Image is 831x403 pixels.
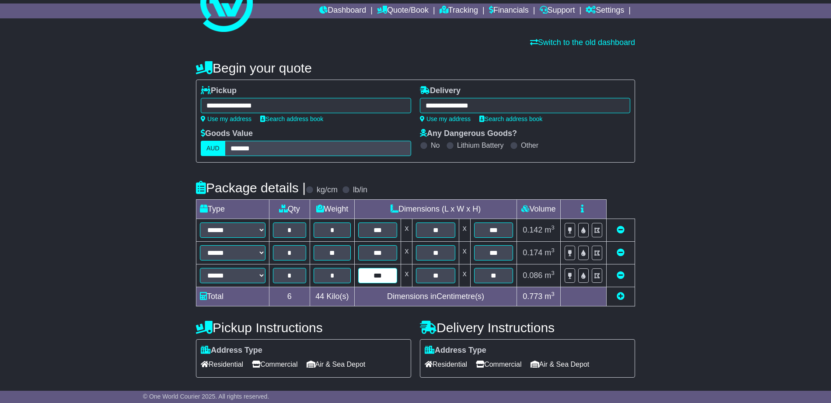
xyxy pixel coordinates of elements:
[355,200,517,219] td: Dimensions (L x W x H)
[355,287,517,306] td: Dimensions in Centimetre(s)
[545,292,555,301] span: m
[201,358,243,371] span: Residential
[476,358,521,371] span: Commercial
[196,61,635,75] h4: Begin your quote
[201,141,225,156] label: AUD
[317,185,338,195] label: kg/cm
[425,358,467,371] span: Residential
[353,185,367,195] label: lb/in
[201,115,251,122] a: Use my address
[425,346,486,355] label: Address Type
[401,264,412,287] td: x
[315,292,324,301] span: 44
[540,3,575,18] a: Support
[545,226,555,234] span: m
[319,3,366,18] a: Dashboard
[523,292,542,301] span: 0.773
[310,287,355,306] td: Kilo(s)
[196,181,306,195] h4: Package details |
[551,291,555,297] sup: 3
[545,248,555,257] span: m
[201,346,262,355] label: Address Type
[617,292,625,301] a: Add new item
[551,270,555,276] sup: 3
[531,358,590,371] span: Air & Sea Depot
[521,141,538,149] label: Other
[269,287,310,306] td: 6
[201,129,253,139] label: Goods Value
[457,141,504,149] label: Lithium Battery
[523,271,542,280] span: 0.086
[377,3,429,18] a: Quote/Book
[401,219,412,242] td: x
[440,3,478,18] a: Tracking
[459,219,470,242] td: x
[617,226,625,234] a: Remove this item
[617,248,625,257] a: Remove this item
[420,86,461,96] label: Delivery
[551,224,555,231] sup: 3
[269,200,310,219] td: Qty
[523,248,542,257] span: 0.174
[517,200,560,219] td: Volume
[431,141,440,149] label: No
[545,271,555,280] span: m
[586,3,624,18] a: Settings
[196,287,269,306] td: Total
[310,200,355,219] td: Weight
[479,115,542,122] a: Search address book
[617,271,625,280] a: Remove this item
[523,226,542,234] span: 0.142
[489,3,529,18] a: Financials
[201,86,237,96] label: Pickup
[459,264,470,287] td: x
[252,358,297,371] span: Commercial
[420,129,517,139] label: Any Dangerous Goods?
[260,115,323,122] a: Search address book
[307,358,366,371] span: Air & Sea Depot
[420,320,635,335] h4: Delivery Instructions
[196,200,269,219] td: Type
[143,393,269,400] span: © One World Courier 2025. All rights reserved.
[420,115,471,122] a: Use my address
[459,242,470,264] td: x
[196,320,411,335] h4: Pickup Instructions
[401,242,412,264] td: x
[551,247,555,254] sup: 3
[530,38,635,47] a: Switch to the old dashboard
